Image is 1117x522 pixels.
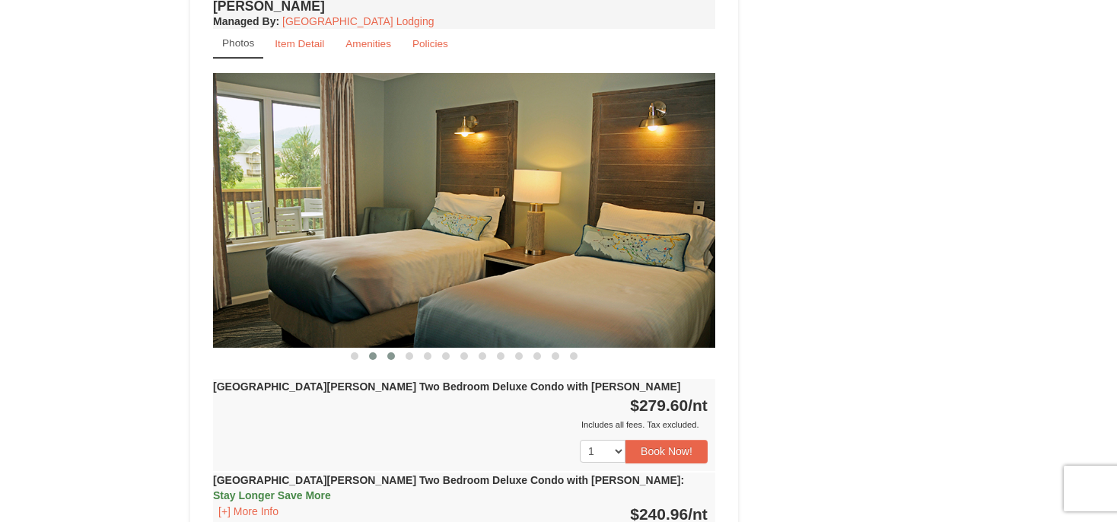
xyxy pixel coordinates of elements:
img: 18876286-138-8d262b25.jpg [213,73,715,348]
strong: [GEOGRAPHIC_DATA][PERSON_NAME] Two Bedroom Deluxe Condo with [PERSON_NAME] [213,380,680,393]
a: Policies [403,29,458,59]
span: : [680,474,684,486]
small: Policies [412,38,448,49]
a: [GEOGRAPHIC_DATA] Lodging [282,15,434,27]
div: Includes all fees. Tax excluded. [213,417,708,432]
span: Managed By [213,15,275,27]
a: Amenities [336,29,401,59]
button: Book Now! [625,440,708,463]
small: Photos [222,37,254,49]
a: Photos [213,29,263,59]
span: Stay Longer Save More [213,489,331,501]
strong: $279.60 [630,396,708,414]
strong: : [213,15,279,27]
a: Item Detail [265,29,334,59]
small: Item Detail [275,38,324,49]
span: /nt [688,396,708,414]
strong: [GEOGRAPHIC_DATA][PERSON_NAME] Two Bedroom Deluxe Condo with [PERSON_NAME] [213,474,684,501]
small: Amenities [345,38,391,49]
button: [+] More Info [213,503,284,520]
